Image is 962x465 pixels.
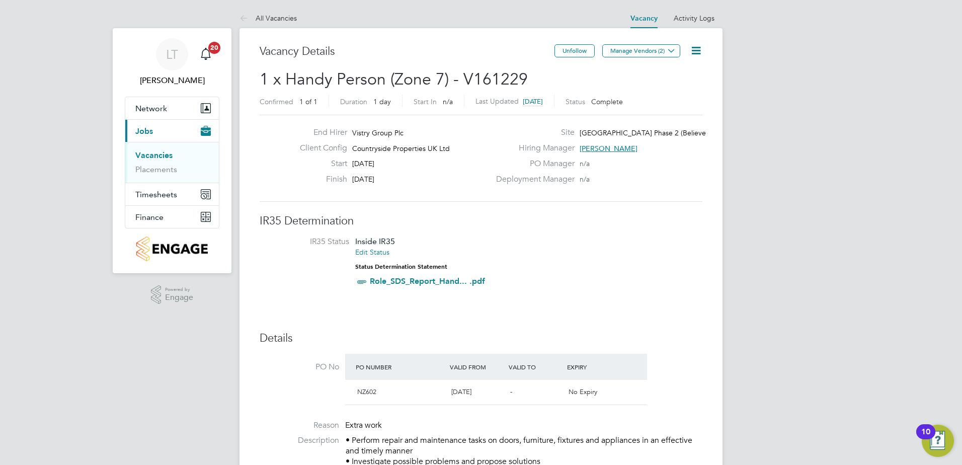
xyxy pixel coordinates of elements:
[136,237,207,261] img: countryside-properties-logo-retina.png
[580,144,637,153] span: [PERSON_NAME]
[125,142,219,183] div: Jobs
[196,38,216,70] a: 20
[125,97,219,119] button: Network
[591,97,623,106] span: Complete
[292,159,347,169] label: Start
[451,387,471,396] span: [DATE]
[208,42,220,54] span: 20
[630,14,658,23] a: Vacancy
[299,97,317,106] span: 1 of 1
[373,97,391,106] span: 1 day
[292,127,347,138] label: End Hirer
[260,97,293,106] label: Confirmed
[414,97,437,106] label: Start In
[352,159,374,168] span: [DATE]
[270,237,349,247] label: IR35 Status
[340,97,367,106] label: Duration
[151,285,194,304] a: Powered byEngage
[125,206,219,228] button: Finance
[490,159,575,169] label: PO Manager
[135,165,177,174] a: Placements
[922,425,954,457] button: Open Resource Center, 10 new notifications
[166,48,178,61] span: LT
[345,420,382,430] span: Extra work
[490,127,575,138] label: Site
[260,69,528,89] span: 1 x Handy Person (Zone 7) - V161229
[475,97,519,106] label: Last Updated
[165,285,193,294] span: Powered by
[357,387,376,396] span: NZ602
[125,38,219,87] a: LT[PERSON_NAME]
[674,14,714,23] a: Activity Logs
[580,159,590,168] span: n/a
[239,14,297,23] a: All Vacancies
[443,97,453,106] span: n/a
[566,97,585,106] label: Status
[125,120,219,142] button: Jobs
[602,44,680,57] button: Manage Vendors (2)
[355,263,447,270] strong: Status Determination Statement
[125,237,219,261] a: Go to home page
[490,143,575,153] label: Hiring Manager
[565,358,623,376] div: Expiry
[135,212,164,222] span: Finance
[352,128,404,137] span: Vistry Group Plc
[523,97,543,106] span: [DATE]
[355,237,395,246] span: Inside IR35
[370,276,485,286] a: Role_SDS_Report_Hand... .pdf
[125,74,219,87] span: Liam Taylor
[352,175,374,184] span: [DATE]
[569,387,597,396] span: No Expiry
[125,183,219,205] button: Timesheets
[352,144,450,153] span: Countryside Properties UK Ltd
[165,293,193,302] span: Engage
[580,128,737,137] span: [GEOGRAPHIC_DATA] Phase 2 (Believe Housin…
[135,104,167,113] span: Network
[260,44,554,59] h3: Vacancy Details
[510,387,512,396] span: -
[260,420,339,431] label: Reason
[353,358,447,376] div: PO Number
[260,435,339,446] label: Description
[260,331,702,346] h3: Details
[447,358,506,376] div: Valid From
[135,190,177,199] span: Timesheets
[292,143,347,153] label: Client Config
[506,358,565,376] div: Valid To
[135,150,173,160] a: Vacancies
[554,44,595,57] button: Unfollow
[580,175,590,184] span: n/a
[292,174,347,185] label: Finish
[921,432,930,445] div: 10
[490,174,575,185] label: Deployment Manager
[355,248,389,257] a: Edit Status
[113,28,231,273] nav: Main navigation
[135,126,153,136] span: Jobs
[260,362,339,372] label: PO No
[260,214,702,228] h3: IR35 Determination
